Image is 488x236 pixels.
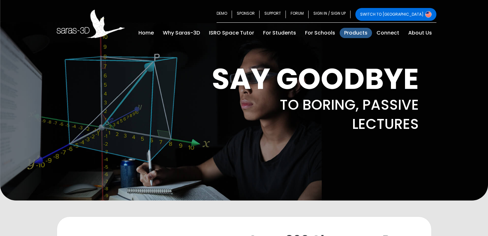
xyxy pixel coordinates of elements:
[217,8,232,21] a: DEMO
[340,28,372,38] a: Products
[301,28,340,38] a: For Schools
[425,11,432,18] img: Switch to USA
[286,8,309,21] a: FORUM
[172,68,419,90] h1: SAY GOODBYE
[355,8,436,21] a: SWITCH TO [GEOGRAPHIC_DATA]
[172,117,419,131] p: LECTURES
[57,10,125,38] img: Saras 3D
[259,28,301,38] a: For Students
[204,28,259,38] a: ISRO Space Tutor
[309,8,351,21] a: SIGN IN / SIGN UP
[134,28,158,38] a: Home
[260,8,286,21] a: SUPPORT
[158,28,204,38] a: Why Saras-3D
[404,28,436,38] a: About Us
[372,28,404,38] a: Connect
[232,8,260,21] a: SPONSOR
[172,98,419,112] p: TO BORING, PASSIVE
